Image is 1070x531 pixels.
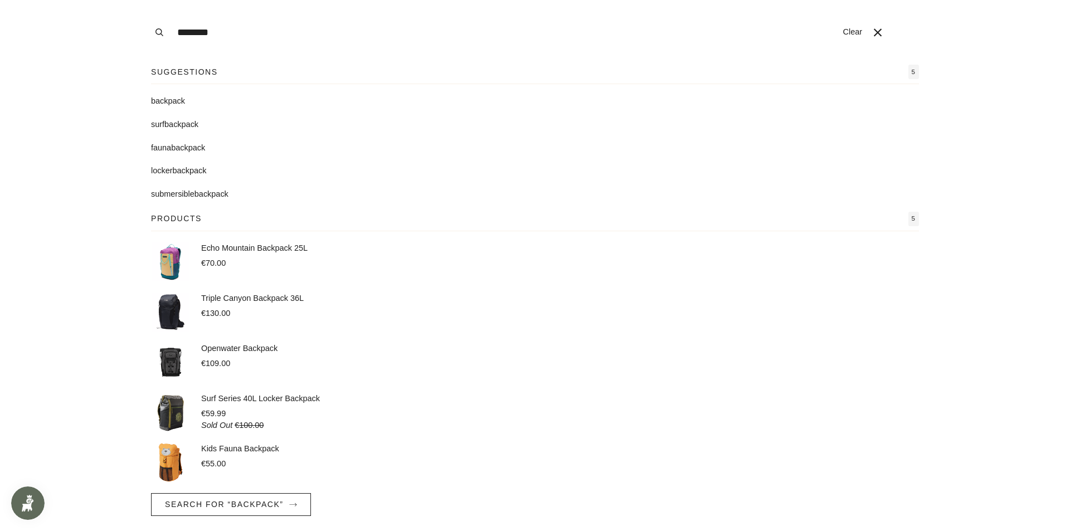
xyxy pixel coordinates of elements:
[151,293,919,332] a: Triple Canyon Backpack 36L €130.00
[151,96,185,105] mark: backpack
[201,393,320,405] p: Surf Series 40L Locker Backpack
[201,242,308,255] p: Echo Mountain Backpack 25L
[165,500,284,509] span: Search for “backpack”
[151,120,164,129] span: surf
[151,95,919,108] a: backpack
[151,343,919,382] a: Openwater Backpack €109.00
[171,143,205,152] mark: backpack
[164,120,198,129] mark: backpack
[151,393,190,432] img: Surf Series 40L Locker Backpack
[11,486,45,520] iframe: Button to open loyalty program pop-up
[151,143,171,152] span: fauna
[235,421,264,430] span: €100.00
[201,343,278,355] p: Openwater Backpack
[151,66,218,78] p: Suggestions
[151,242,919,281] a: Echo Mountain Backpack 25L €70.00
[201,293,304,305] p: Triple Canyon Backpack 36L
[151,166,173,175] span: locker
[908,212,919,226] span: 5
[201,409,226,418] span: €59.99
[151,189,194,198] span: submersible
[151,393,919,432] a: Surf Series 40L Locker Backpack €59.99 Sold Out €100.00
[151,443,190,482] img: Kids Fauna Backpack
[908,65,919,79] span: 5
[151,443,919,482] a: Kids Fauna Backpack €55.00
[151,343,190,382] img: Openwater Backpack
[194,189,228,198] mark: backpack
[201,309,230,318] span: €130.00
[201,459,226,468] span: €55.00
[151,188,919,201] a: submersiblebackpack
[201,359,230,368] span: €109.00
[151,95,919,200] ul: Suggestions
[201,421,232,430] em: Sold Out
[173,166,207,175] mark: backpack
[201,259,226,267] span: €70.00
[151,165,919,177] a: lockerbackpack
[201,443,279,455] p: Kids Fauna Backpack
[151,242,919,482] ul: Products
[151,142,919,154] a: faunabackpack
[151,213,202,225] p: Products
[151,242,190,281] img: Echo Mountain Backpack 25L
[151,119,919,131] a: surfbackpack
[151,293,190,332] img: Triple Canyon Backpack 36L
